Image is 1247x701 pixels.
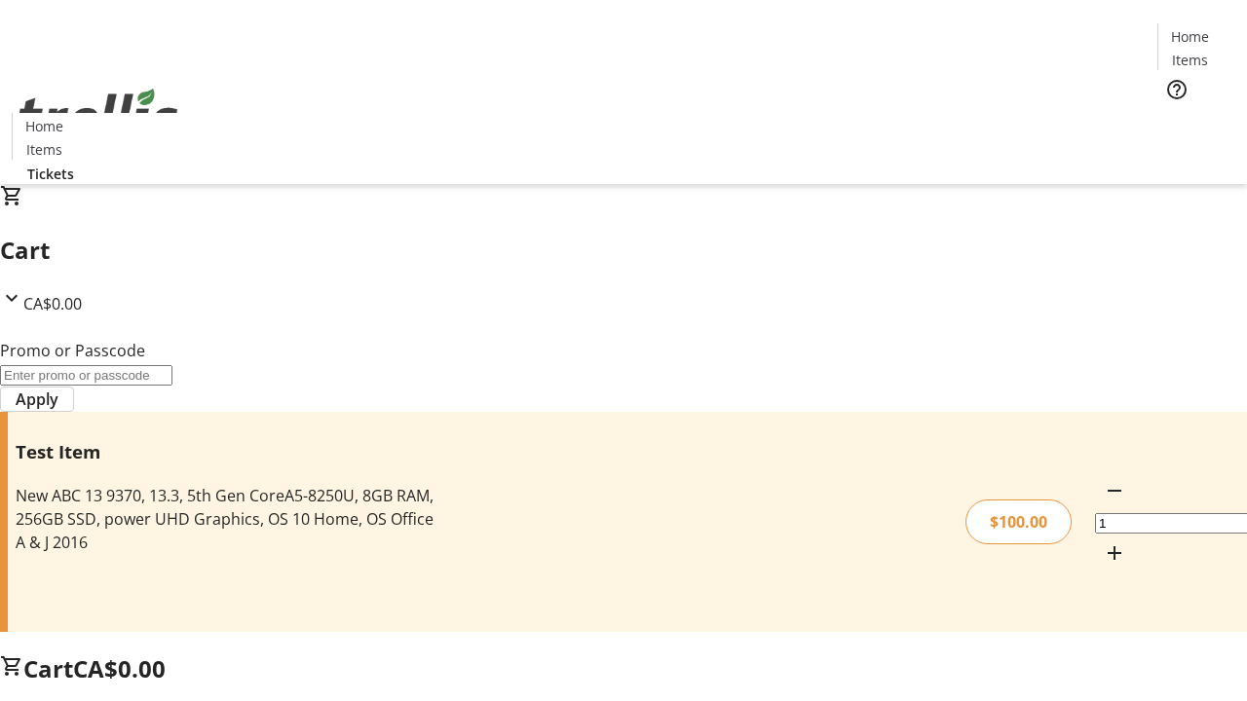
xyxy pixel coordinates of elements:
[12,164,90,184] a: Tickets
[965,499,1072,544] div: $100.00
[26,139,62,160] span: Items
[1157,113,1235,133] a: Tickets
[1158,26,1221,47] a: Home
[1157,70,1196,109] button: Help
[1095,471,1134,510] button: Decrement by one
[13,139,75,160] a: Items
[23,293,82,314] span: CA$0.00
[1172,50,1208,70] span: Items
[27,164,74,184] span: Tickets
[1158,50,1221,70] a: Items
[1173,113,1220,133] span: Tickets
[73,652,166,684] span: CA$0.00
[16,484,441,554] div: New ABC 13 9370, 13.3, 5th Gen CoreA5-8250U, 8GB RAM, 256GB SSD, power UHD Graphics, OS 10 Home, ...
[1095,534,1134,572] button: Increment by one
[1171,26,1209,47] span: Home
[16,438,441,465] h3: Test Item
[12,67,185,165] img: Orient E2E Organization QT4LaI3WNS's Logo
[25,116,63,136] span: Home
[13,116,75,136] a: Home
[16,387,58,411] span: Apply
